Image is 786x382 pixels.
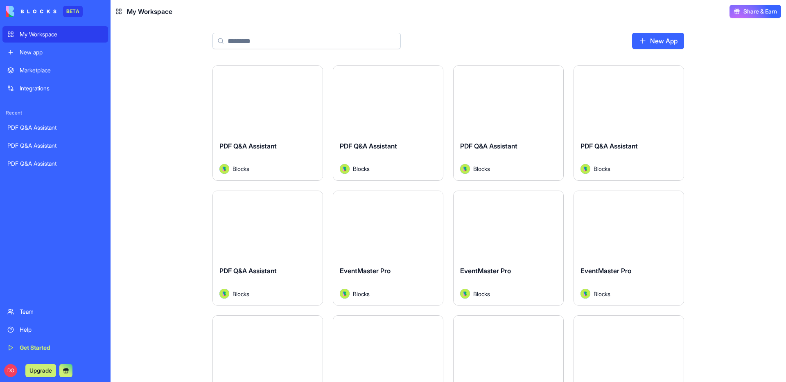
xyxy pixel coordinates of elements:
[20,30,103,38] div: My Workspace
[340,164,350,174] img: Avatar
[20,344,103,352] div: Get Started
[2,137,108,154] a: PDF Q&A Assistant
[333,65,443,181] a: PDF Q&A AssistantAvatarBlocks
[127,7,172,16] span: My Workspace
[7,142,103,150] div: PDF Q&A Assistant
[743,7,777,16] span: Share & Earn
[2,303,108,320] a: Team
[460,142,517,150] span: PDF Q&A Assistant
[580,142,638,150] span: PDF Q&A Assistant
[7,160,103,168] div: PDF Q&A Assistant
[25,364,56,377] button: Upgrade
[233,164,249,173] span: Blocks
[20,66,103,74] div: Marketplace
[2,26,108,43] a: My Workspace
[632,33,684,49] a: New App
[63,6,83,17] div: BETA
[2,80,108,97] a: Integrations
[2,119,108,136] a: PDF Q&A Assistant
[219,142,277,150] span: PDF Q&A Assistant
[7,124,103,132] div: PDF Q&A Assistant
[473,290,490,298] span: Blocks
[2,44,108,61] a: New app
[340,267,391,275] span: EventMaster Pro
[20,326,103,334] div: Help
[2,62,108,79] a: Marketplace
[340,289,350,299] img: Avatar
[594,164,610,173] span: Blocks
[2,321,108,338] a: Help
[219,289,229,299] img: Avatar
[580,267,631,275] span: EventMaster Pro
[25,366,56,374] a: Upgrade
[460,164,470,174] img: Avatar
[219,267,277,275] span: PDF Q&A Assistant
[20,84,103,92] div: Integrations
[2,339,108,356] a: Get Started
[219,164,229,174] img: Avatar
[212,191,323,306] a: PDF Q&A AssistantAvatarBlocks
[730,5,781,18] button: Share & Earn
[594,290,610,298] span: Blocks
[453,65,564,181] a: PDF Q&A AssistantAvatarBlocks
[20,308,103,316] div: Team
[4,364,17,377] span: DO
[340,142,397,150] span: PDF Q&A Assistant
[460,267,511,275] span: EventMaster Pro
[580,289,590,299] img: Avatar
[460,289,470,299] img: Avatar
[233,290,249,298] span: Blocks
[453,191,564,306] a: EventMaster ProAvatarBlocks
[580,164,590,174] img: Avatar
[353,290,370,298] span: Blocks
[574,191,684,306] a: EventMaster ProAvatarBlocks
[212,65,323,181] a: PDF Q&A AssistantAvatarBlocks
[6,6,56,17] img: logo
[6,6,83,17] a: BETA
[2,155,108,172] a: PDF Q&A Assistant
[333,191,443,306] a: EventMaster ProAvatarBlocks
[353,164,370,173] span: Blocks
[574,65,684,181] a: PDF Q&A AssistantAvatarBlocks
[20,48,103,56] div: New app
[2,110,108,116] span: Recent
[473,164,490,173] span: Blocks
